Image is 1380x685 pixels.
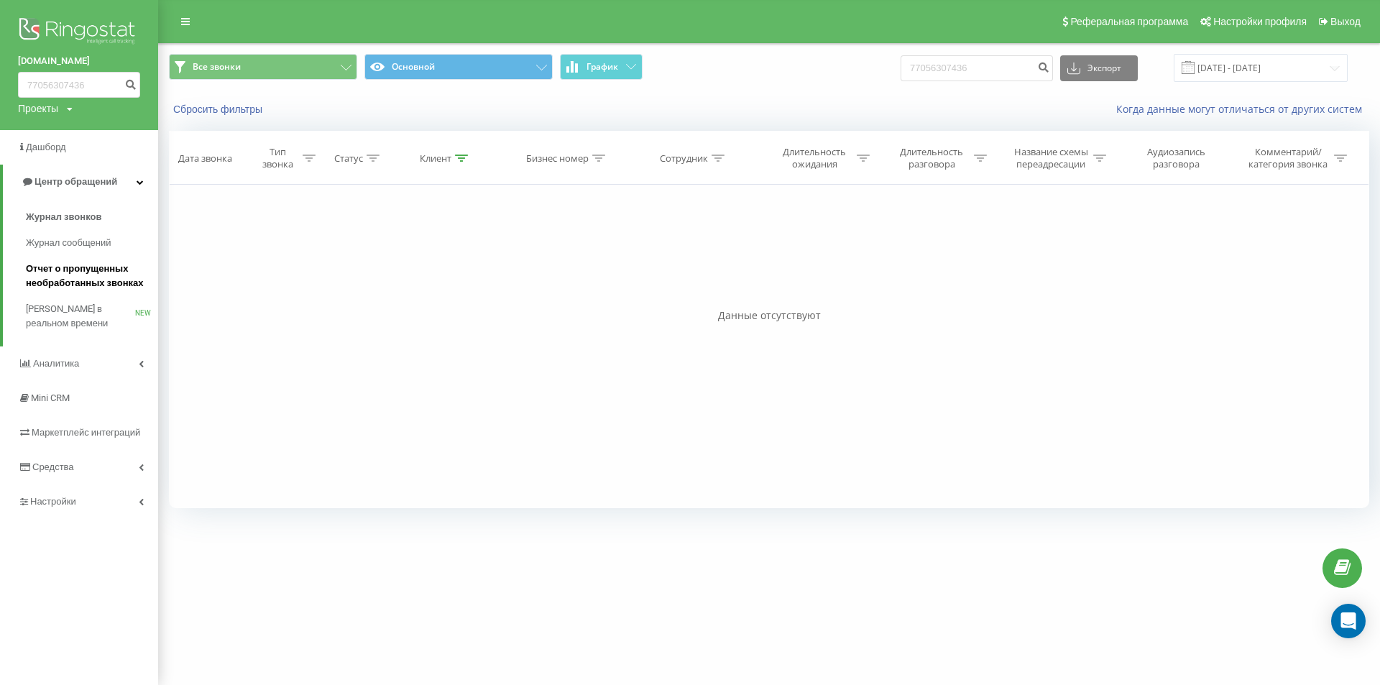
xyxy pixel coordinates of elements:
[18,72,140,98] input: Поиск по номеру
[560,54,643,80] button: График
[660,152,708,165] div: Сотрудник
[1060,55,1138,81] button: Экспорт
[776,146,853,170] div: Длительность ожидания
[26,210,101,224] span: Журнал звонков
[420,152,451,165] div: Клиент
[1070,16,1188,27] span: Реферальная программа
[32,461,74,472] span: Средства
[18,14,140,50] img: Ringostat logo
[1246,146,1330,170] div: Комментарий/категория звонка
[18,54,140,68] a: [DOMAIN_NAME]
[34,176,117,187] span: Центр обращений
[901,55,1053,81] input: Поиск по номеру
[526,152,589,165] div: Бизнес номер
[3,165,158,199] a: Центр обращений
[26,236,111,250] span: Журнал сообщений
[257,146,299,170] div: Тип звонка
[26,230,158,256] a: Журнал сообщений
[26,204,158,230] a: Журнал звонков
[1013,146,1090,170] div: Название схемы переадресации
[364,54,553,80] button: Основной
[31,392,70,403] span: Mini CRM
[33,358,79,369] span: Аналитика
[334,152,363,165] div: Статус
[169,54,357,80] button: Все звонки
[586,62,618,72] span: График
[26,256,158,296] a: Отчет о пропущенных необработанных звонках
[18,101,58,116] div: Проекты
[1116,102,1369,116] a: Когда данные могут отличаться от других систем
[1130,146,1223,170] div: Аудиозапись разговора
[193,61,241,73] span: Все звонки
[1213,16,1307,27] span: Настройки профиля
[893,146,970,170] div: Длительность разговора
[1330,16,1361,27] span: Выход
[26,296,158,336] a: [PERSON_NAME] в реальном времениNEW
[169,308,1369,323] div: Данные отсутствуют
[26,262,151,290] span: Отчет о пропущенных необработанных звонках
[1331,604,1366,638] div: Open Intercom Messenger
[30,496,76,507] span: Настройки
[178,152,232,165] div: Дата звонка
[26,142,66,152] span: Дашборд
[169,103,270,116] button: Сбросить фильтры
[32,427,140,438] span: Маркетплейс интеграций
[26,302,135,331] span: [PERSON_NAME] в реальном времени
